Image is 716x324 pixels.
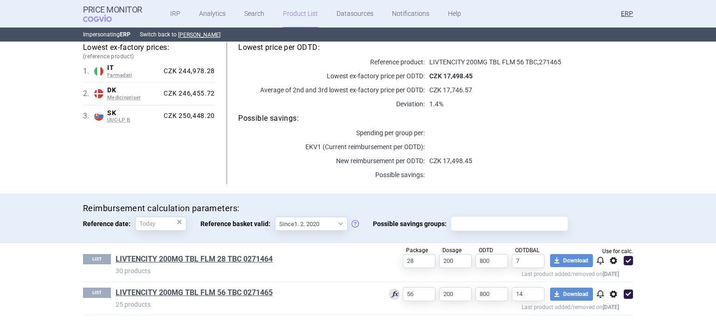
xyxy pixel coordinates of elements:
[107,117,160,124] span: UUC-LP B
[238,71,425,81] p: Lowest ex-factory price per ODTD:
[116,288,374,300] h1: LIVTENCITY 200MG TBL FLM 56 TBC 0271465
[107,86,160,95] span: DK
[107,95,160,101] span: Medicinpriser
[83,14,125,22] span: COGVIO
[94,111,103,121] img: Slovakia
[107,109,160,117] span: SK
[238,85,425,95] p: Average of 2nd and 3rd lowest ex-factory price per ODTD:
[83,203,633,214] h4: Reimbursement calculation parameters:
[602,248,633,254] span: Use for calc.
[200,217,275,231] span: Reference basket valid:
[238,128,425,138] p: Spending per group per :
[94,67,103,76] img: Italy
[454,218,565,230] input: Possible savings groups:
[238,142,425,152] p: EKV1 (Current reimbursement per ODTD):
[429,72,473,80] strong: CZK 17,498.45
[515,247,539,254] span: ODTDBAL
[160,90,215,98] div: CZK 246,455.72
[238,156,425,165] p: New reimbursement per ODTD:
[238,99,425,109] p: Deviation:
[83,42,215,61] h5: Lowest ex-factory prices:
[83,66,94,77] span: 1 .
[425,99,633,109] p: 1.4%
[83,28,633,41] p: Impersonating Switch back to
[550,288,593,301] button: Download
[116,254,273,264] a: LIVTENCITY 200MG TBL FLM 28 TBC 0271464
[238,57,425,67] p: Reference product:
[238,170,425,179] p: Possible savings:
[94,89,103,98] img: Denmark
[373,217,451,231] span: Possible savings groups:
[83,254,111,264] p: LIST
[178,31,220,39] button: [PERSON_NAME]
[116,254,374,266] h1: LIVTENCITY 200MG TBL FLM 28 TBC 0271464
[550,254,593,267] button: Download
[479,247,493,254] span: ODTD
[238,42,633,53] h5: Lowest price per ODTD:
[425,57,633,67] p: LIVTENCITY 200MG TBL FLM 56 TBC , 271465
[83,217,135,231] span: Reference date:
[116,288,273,298] a: LIVTENCITY 200MG TBL FLM 56 TBC 0271465
[83,88,94,99] span: 2 .
[160,112,215,120] div: CZK 250,448.20
[107,64,160,72] span: IT
[83,53,215,61] span: (reference product)
[275,217,348,231] select: Reference basket valid:
[442,247,461,254] span: Dosage
[425,156,633,165] p: CZK 17,498.45
[107,72,160,79] span: Farmadati
[135,217,186,231] input: Reference date:×
[406,247,428,254] span: Package
[83,5,142,14] strong: Price Monitor
[603,304,619,310] strong: [DATE]
[374,302,619,310] p: Last product added/removed on
[603,271,619,277] strong: [DATE]
[374,269,619,277] p: Last product added/removed on
[83,5,142,23] a: Price MonitorCOGVIO
[83,110,94,122] span: 3 .
[160,67,215,76] div: CZK 244,978.28
[116,266,374,276] p: 30 products
[116,300,374,309] p: 25 products
[177,217,182,227] div: ×
[425,85,633,95] p: CZK 17,746.57
[83,288,111,298] p: LIST
[120,31,131,38] strong: ERP
[238,113,633,124] h5: Possible savings:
